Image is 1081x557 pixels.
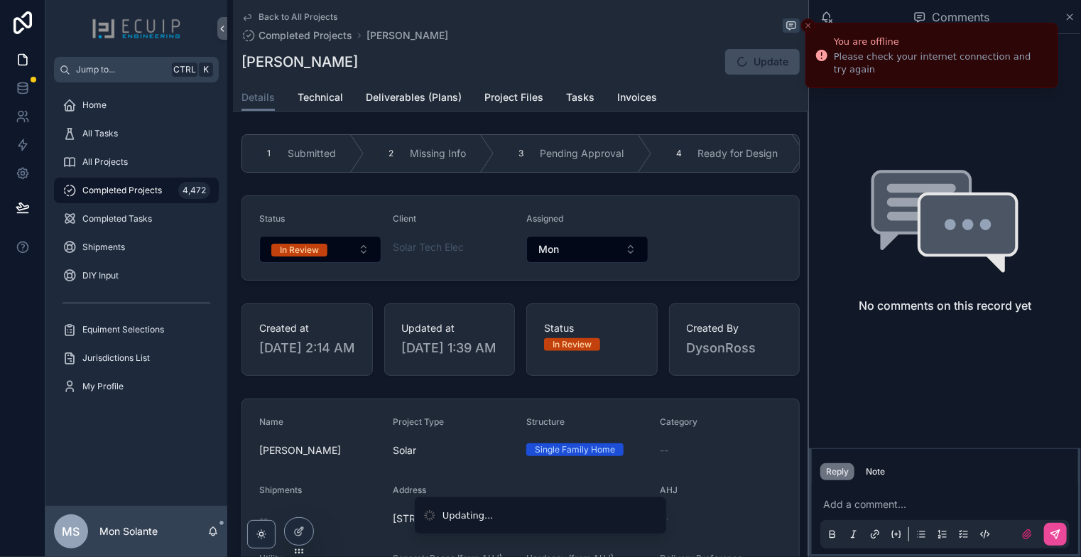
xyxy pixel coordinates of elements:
span: Jump to... [76,64,166,75]
span: Home [82,99,107,111]
span: 2 [389,148,394,159]
a: Deliverables (Plans) [366,85,462,113]
a: All Tasks [54,121,219,146]
a: Completed Projects4,472 [54,178,219,203]
span: Project Files [484,90,543,104]
span: Invoices [617,90,657,104]
h1: [PERSON_NAME] [241,52,358,72]
div: Updating... [442,509,494,523]
span: Client [393,213,416,224]
span: Completed Projects [82,185,162,196]
div: In Review [553,338,592,351]
span: Deliverables (Plans) [366,90,462,104]
span: Shipments [82,242,125,253]
span: All Tasks [82,128,118,139]
span: Missing Info [410,146,466,161]
h2: No comments on this record yet [859,297,1031,314]
span: Shipments [259,485,302,495]
a: [PERSON_NAME] [366,28,448,43]
button: Close toast [801,18,815,33]
div: 4,472 [178,182,210,199]
a: DIY Input [54,263,219,288]
span: [DATE] 1:39 AM [402,338,498,358]
a: All Projects [54,149,219,175]
span: Address [393,485,426,495]
img: App logo [92,17,181,40]
span: Pending Approval [540,146,624,161]
a: Technical [298,85,343,113]
button: Select Button [259,236,381,263]
span: DIY Input [82,270,119,281]
a: Back to All Projects [241,11,337,23]
a: Details [241,85,275,112]
span: Created By [687,321,783,335]
span: Completed Projects [259,28,352,43]
span: Name [259,416,283,427]
span: 1 [268,148,271,159]
span: [PERSON_NAME] [259,443,381,458]
span: Jurisdictions List [82,352,150,364]
span: All Projects [82,156,128,168]
a: Project Files [484,85,543,113]
div: Please check your internet connection and try again [834,50,1046,76]
span: Solar [393,443,416,458]
span: Details [241,90,275,104]
a: Shipments [54,234,219,260]
span: 3 [519,148,524,159]
a: Equiment Selections [54,317,219,342]
span: Updated at [402,321,498,335]
span: Status [544,321,640,335]
span: [STREET_ADDRESS] [393,512,648,526]
span: Category [660,416,697,427]
span: -- [660,443,668,458]
button: Jump to...CtrlK [54,57,219,82]
span: MS [63,523,80,540]
a: Completed Tasks [54,206,219,232]
span: 4 [676,148,682,159]
span: [DATE] 2:14 AM [259,338,355,358]
span: Tasks [566,90,594,104]
button: Note [860,463,891,480]
span: Ready for Design [697,146,778,161]
button: Select Button [526,236,648,263]
span: Equiment Selections [82,324,164,335]
span: Mon [538,242,559,256]
a: My Profile [54,374,219,399]
span: Technical [298,90,343,104]
div: Single Family Home [535,443,615,456]
span: -- [259,512,268,526]
div: You are offline [834,35,1046,49]
span: DysonRoss [687,338,783,358]
a: Tasks [566,85,594,113]
a: Jurisdictions List [54,345,219,371]
span: Project Type [393,416,444,427]
a: Home [54,92,219,118]
span: Back to All Projects [259,11,337,23]
span: My Profile [82,381,124,392]
a: Invoices [617,85,657,113]
div: scrollable content [45,82,227,418]
span: K [200,64,212,75]
a: Completed Projects [241,28,352,43]
div: Note [866,466,885,477]
span: Assigned [526,213,563,224]
span: Ctrl [172,63,197,77]
span: Structure [526,416,565,427]
span: Comments [932,9,989,26]
span: Completed Tasks [82,213,152,225]
span: Status [259,213,285,224]
span: AHJ [660,485,678,495]
p: Mon Solante [99,524,158,539]
a: Solar Tech Elec [393,240,464,254]
span: Submitted [288,146,336,161]
button: Reply [820,463,854,480]
span: Created at [259,321,355,335]
div: In Review [280,244,319,256]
